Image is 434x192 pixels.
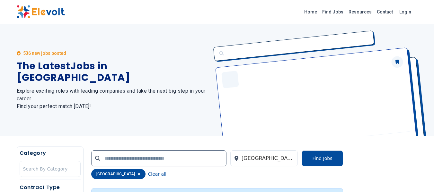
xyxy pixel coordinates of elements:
[91,169,146,179] div: [GEOGRAPHIC_DATA]
[17,87,209,110] h2: Explore exciting roles with leading companies and take the next big step in your career. Find you...
[20,149,81,157] h5: Category
[23,50,66,56] p: 536 new jobs posted
[302,150,343,166] button: Find Jobs
[302,7,320,17] a: Home
[320,7,346,17] a: Find Jobs
[395,5,415,18] a: Login
[374,7,395,17] a: Contact
[17,60,209,83] h1: The Latest Jobs in [GEOGRAPHIC_DATA]
[148,169,166,179] button: Clear all
[17,5,65,19] img: Elevolt
[20,184,81,191] h5: Contract Type
[346,7,374,17] a: Resources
